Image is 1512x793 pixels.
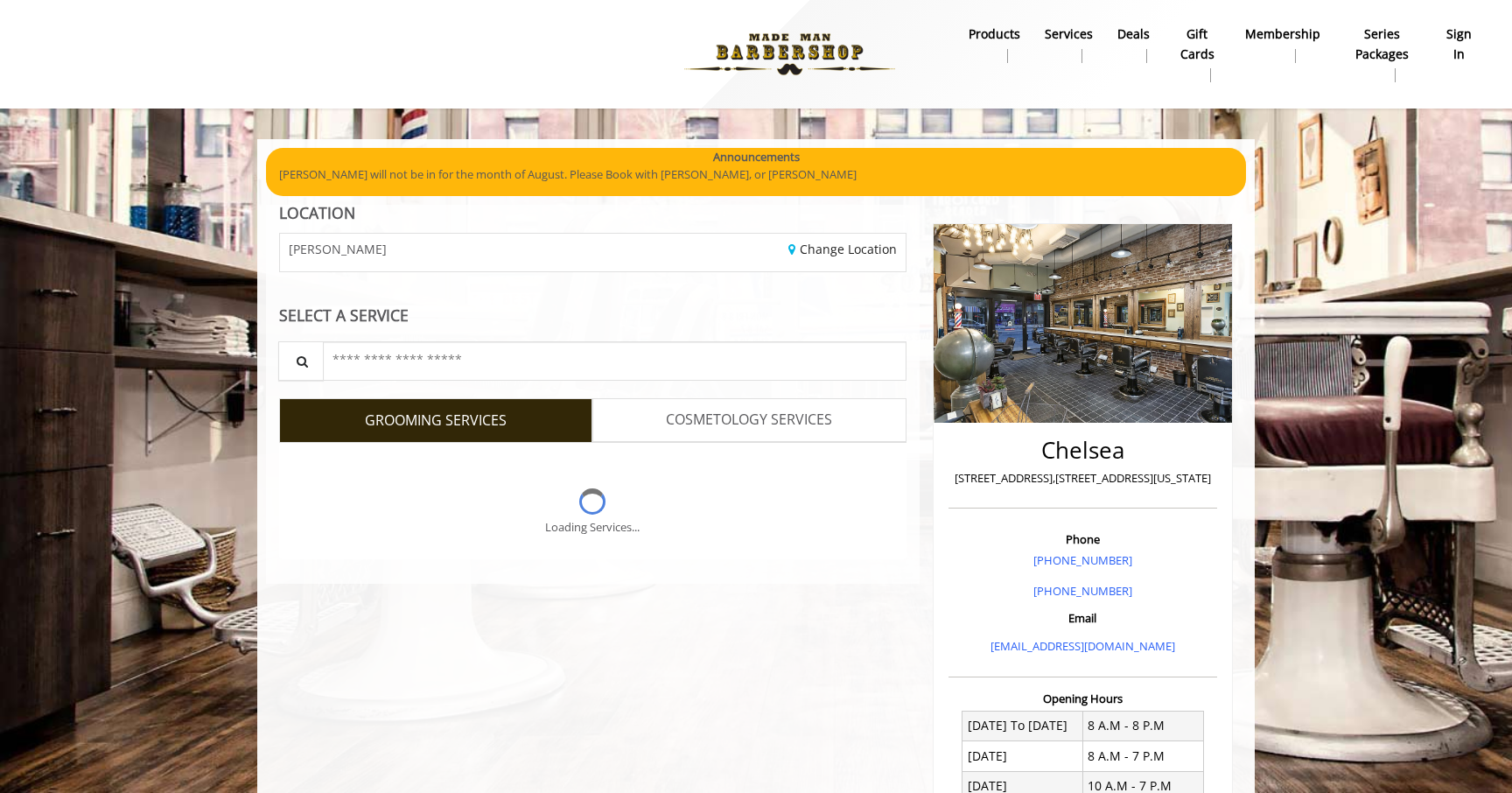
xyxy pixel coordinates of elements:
td: 8 A.M - 7 P.M [1082,741,1203,771]
a: ServicesServices [1032,22,1105,67]
h3: Phone [953,533,1213,545]
b: Services [1045,25,1093,44]
td: [DATE] To [DATE] [962,711,1083,740]
a: Change Location [788,241,897,257]
a: [EMAIL_ADDRESS][DOMAIN_NAME] [990,638,1175,654]
button: Service Search [278,341,324,381]
b: products [969,25,1020,44]
p: [STREET_ADDRESS],[STREET_ADDRESS][US_STATE] [953,469,1213,488]
span: GROOMING SERVICES [365,410,507,432]
span: [PERSON_NAME] [289,242,387,256]
b: Series packages [1345,25,1420,64]
a: [PHONE_NUMBER] [1033,552,1132,568]
div: Grooming services [279,442,906,559]
b: sign in [1445,25,1474,64]
a: Gift cardsgift cards [1162,22,1233,87]
h3: Email [953,612,1213,624]
div: SELECT A SERVICE [279,307,906,324]
b: Membership [1245,25,1320,44]
b: Announcements [713,148,800,166]
p: [PERSON_NAME] will not be in for the month of August. Please Book with [PERSON_NAME], or [PERSON_... [279,165,1233,184]
td: 8 A.M - 8 P.M [1082,711,1203,740]
a: MembershipMembership [1233,22,1333,67]
a: sign insign in [1432,22,1487,67]
b: LOCATION [279,202,355,223]
h3: Opening Hours [948,692,1217,705]
a: Productsproducts [956,22,1032,67]
b: Deals [1117,25,1150,44]
a: DealsDeals [1105,22,1162,67]
b: gift cards [1174,25,1221,64]
span: COSMETOLOGY SERVICES [666,409,832,432]
td: [DATE] [962,741,1083,771]
div: Loading Services... [545,518,640,537]
h2: Chelsea [953,438,1213,463]
img: Made Man Barbershop logo [669,6,910,102]
a: [PHONE_NUMBER] [1033,583,1132,599]
a: Series packagesSeries packages [1333,22,1432,87]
